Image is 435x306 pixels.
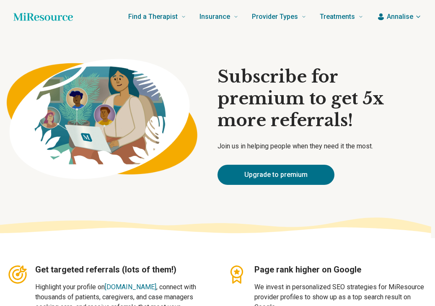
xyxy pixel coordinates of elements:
p: Join us in helping people when they need it the most. [217,141,428,151]
h3: Get targeted referrals (lots of them!) [35,264,209,275]
a: [DOMAIN_NAME] [105,283,156,291]
h3: Page rank higher on Google [254,264,428,275]
button: Annalise [377,12,422,22]
span: Find a Therapist [128,11,178,23]
span: Treatments [320,11,355,23]
span: Insurance [199,11,230,23]
a: Home page [13,8,73,25]
h1: Subscribe for premium to get 5x more referrals! [217,66,428,131]
span: Provider Types [252,11,298,23]
a: Upgrade to premium [217,165,334,185]
span: Annalise [387,12,413,22]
